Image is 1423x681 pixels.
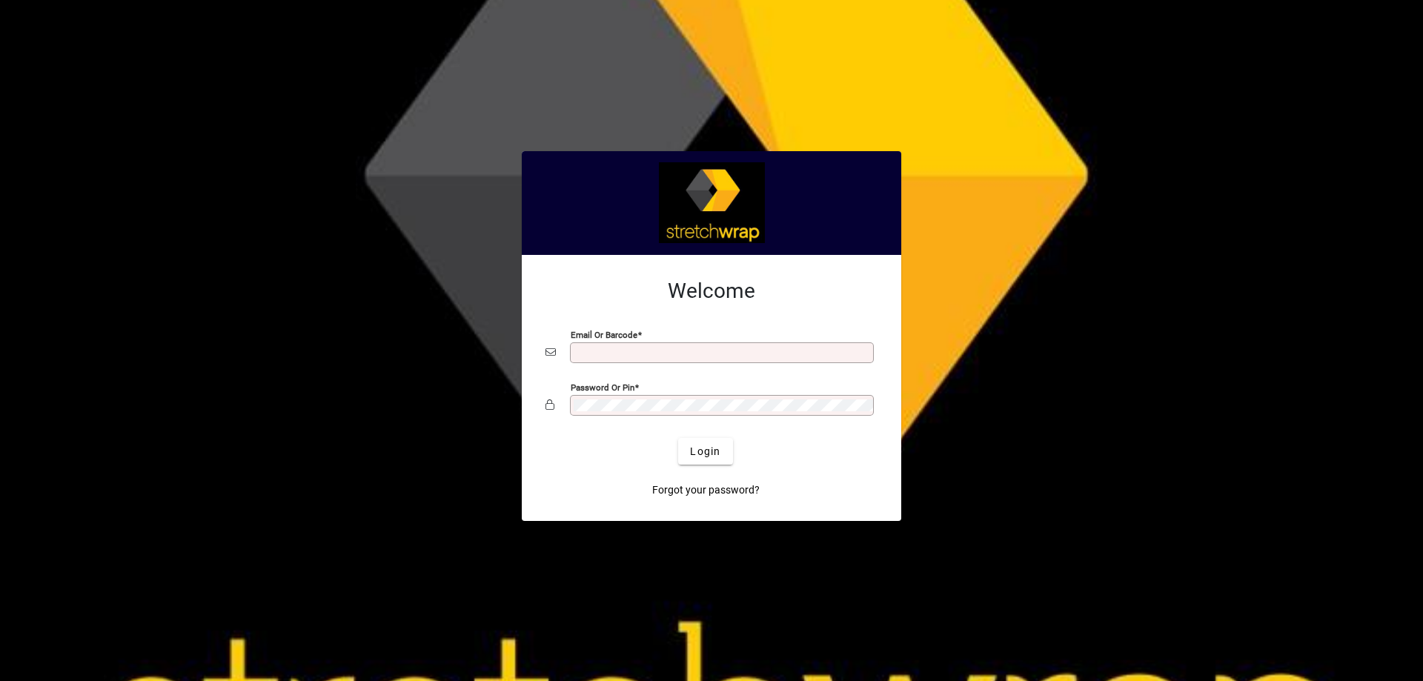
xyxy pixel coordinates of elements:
span: Forgot your password? [652,482,760,498]
button: Login [678,438,732,465]
mat-label: Email or Barcode [571,330,637,340]
span: Login [690,444,720,459]
h2: Welcome [545,279,878,304]
a: Forgot your password? [646,476,766,503]
mat-label: Password or Pin [571,382,634,393]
